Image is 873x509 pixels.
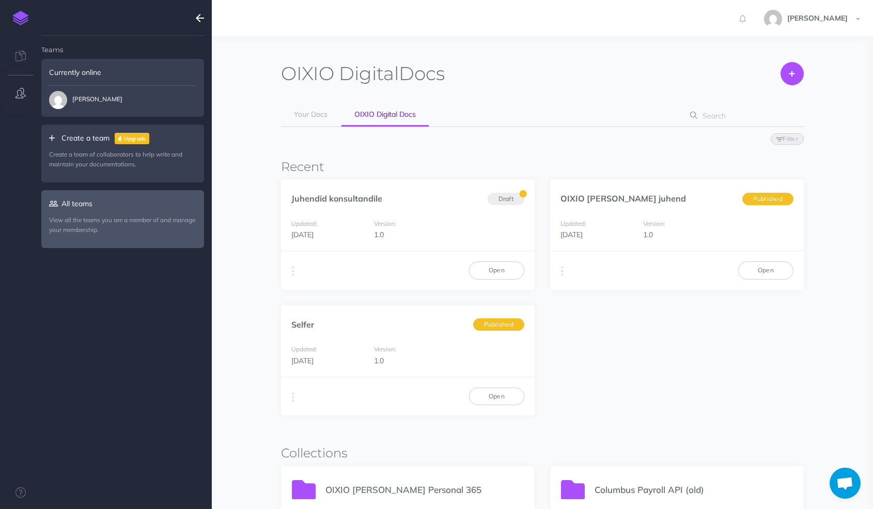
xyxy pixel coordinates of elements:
a: Juhendid konsultandile [291,193,382,204]
small: Version: [374,345,396,353]
span: OIXIO Digital [281,62,399,85]
span: 1.0 [374,230,384,239]
span: [PERSON_NAME] [49,91,122,109]
a: All teamsView all the teams you are a member of and manage your membership. [41,190,204,248]
span: Your Docs [294,110,328,119]
small: Updated: [560,220,586,227]
small: Updated: [291,345,317,353]
button: Filter [771,133,804,145]
div: Create a team [41,125,204,183]
span: OIXIO Digital Docs [354,110,416,119]
h1: Docs [281,62,445,85]
img: 31ca6b76c58a41dfc3662d81e4fc32f0.jpg [49,91,67,109]
small: Upgrade [124,135,147,142]
a: Upgrade [115,133,149,144]
a: Open [738,261,793,279]
i: More actions [561,264,564,279]
p: Columbus Payroll API (old) [595,483,793,497]
small: Version: [374,220,396,227]
small: Version: [643,220,665,227]
span: [DATE] [291,230,314,239]
a: Your Docs [281,103,340,126]
h3: Recent [281,160,804,174]
i: More actions [292,264,294,279]
p: View all the teams you are a member of and manage your membership. [49,215,196,235]
span: [DATE] [560,230,583,239]
img: 31ca6b76c58a41dfc3662d81e4fc32f0.jpg [764,10,782,28]
small: Updated: [291,220,317,227]
span: 1.0 [643,230,653,239]
h3: Collections [281,446,804,460]
input: Search [699,106,788,125]
img: logo-mark.svg [13,11,28,25]
a: OIXIO [PERSON_NAME] juhend [560,193,686,204]
span: [PERSON_NAME] [782,13,853,23]
span: 1.0 [374,356,384,365]
div: Avatud vestlus [830,468,861,499]
div: Currently online [41,59,204,86]
i: More actions [292,390,294,405]
span: [DATE] [291,356,314,365]
p: Create a team of collaborators to help write and maintain your documentations. [49,149,196,169]
a: Open [469,261,524,279]
p: OIXIO [PERSON_NAME] Personal 365 [325,483,524,497]
img: icon-folder.svg [561,480,585,499]
img: icon-folder.svg [292,480,316,499]
a: Open [469,388,524,405]
h4: Teams [41,36,204,53]
a: OIXIO Digital Docs [341,103,429,127]
a: Selfer [291,319,314,330]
